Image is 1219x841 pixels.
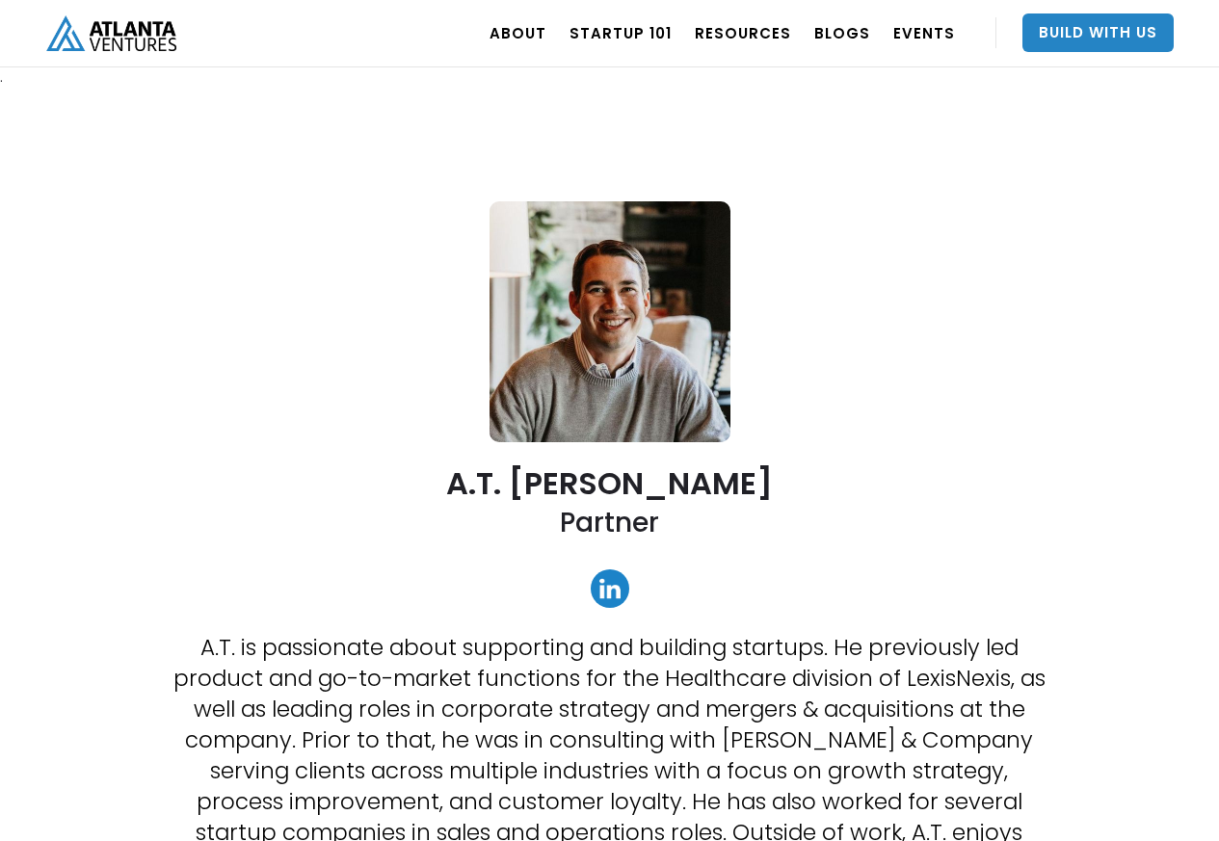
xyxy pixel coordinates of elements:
a: EVENTS [893,6,955,60]
a: Build With Us [1022,13,1174,52]
a: BLOGS [814,6,870,60]
h2: A.T. [PERSON_NAME] [446,466,773,500]
a: Startup 101 [570,6,672,60]
a: ABOUT [490,6,546,60]
a: RESOURCES [695,6,791,60]
h2: Partner [560,505,659,540]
